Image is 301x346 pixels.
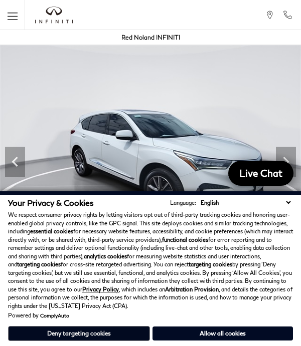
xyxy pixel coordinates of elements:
[30,228,73,234] strong: essential cookies
[8,198,94,207] span: Your Privacy & Cookies
[228,161,293,186] a: Live Chat
[170,200,196,205] div: Language:
[8,326,150,341] button: Deny targeting cookies
[8,211,293,310] p: We respect consumer privacy rights by letting visitors opt out of third-party tracking cookies an...
[8,312,69,318] div: Powered by
[84,253,127,259] strong: analytics cookies
[35,7,73,24] a: infiniti
[198,198,293,207] select: Language Select
[35,7,73,24] img: INFINITI
[40,312,69,318] a: ComplyAuto
[165,286,219,292] strong: Arbitration Provision
[121,34,180,41] a: Red Noland INFINITI
[17,261,61,267] strong: targeting cookies
[153,326,293,340] button: Allow all cookies
[162,236,208,243] strong: functional cookies
[82,286,119,292] a: Privacy Policy
[234,167,287,179] span: Live Chat
[189,261,232,267] strong: targeting cookies
[276,147,296,177] div: Next
[282,11,292,20] a: Call Red Noland INFINITI
[5,147,25,177] div: Previous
